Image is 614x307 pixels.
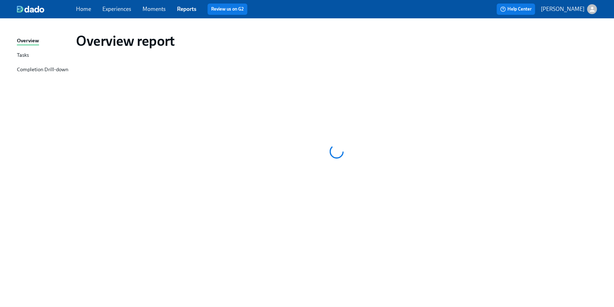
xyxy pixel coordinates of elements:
[143,6,166,12] a: Moments
[541,5,584,13] p: [PERSON_NAME]
[102,6,131,12] a: Experiences
[177,6,196,12] a: Reports
[17,51,29,60] div: Tasks
[500,6,532,13] span: Help Center
[17,37,39,45] div: Overview
[17,66,70,74] a: Completion Drill-down
[497,4,535,15] button: Help Center
[17,51,70,60] a: Tasks
[17,37,70,45] a: Overview
[17,6,76,13] a: dado
[76,32,175,49] h1: Overview report
[541,4,597,14] button: [PERSON_NAME]
[17,66,68,74] div: Completion Drill-down
[17,6,44,13] img: dado
[76,6,91,12] a: Home
[211,6,244,13] a: Review us on G2
[208,4,247,15] button: Review us on G2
